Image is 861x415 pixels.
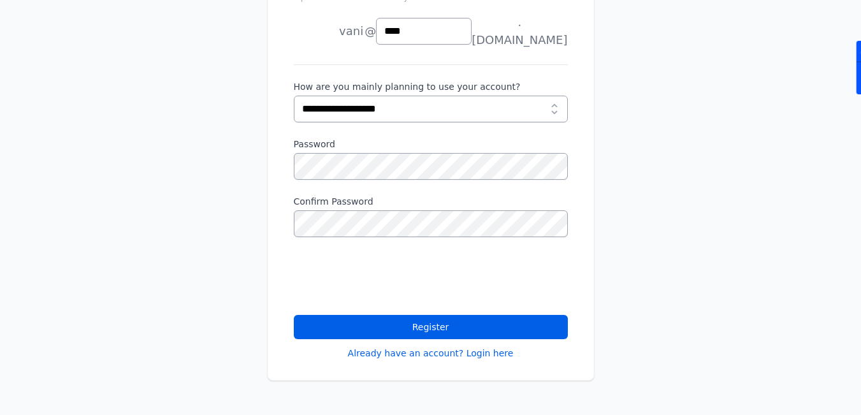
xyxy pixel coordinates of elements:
iframe: reCAPTCHA [294,252,488,302]
span: @ [365,22,376,40]
a: Already have an account? Login here [348,347,514,360]
button: Register [294,315,568,339]
label: Password [294,138,568,150]
li: vani [294,18,364,44]
label: Confirm Password [294,195,568,208]
label: How are you mainly planning to use your account? [294,80,568,93]
span: .[DOMAIN_NAME] [472,13,567,49]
